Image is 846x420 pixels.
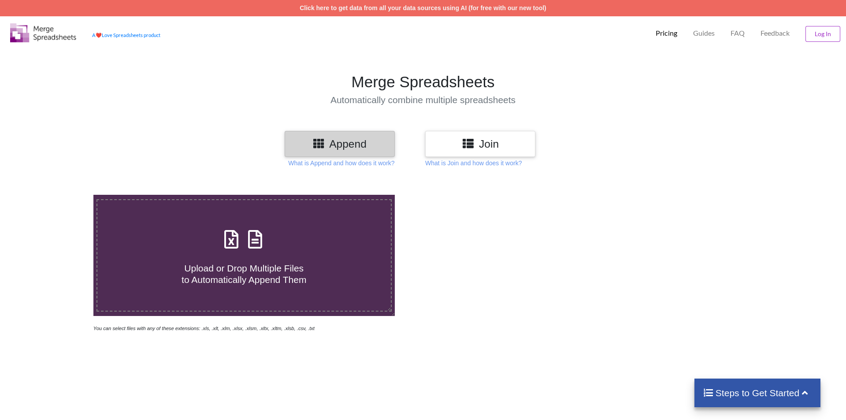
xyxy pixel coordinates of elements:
[731,29,745,38] p: FAQ
[761,30,790,37] span: Feedback
[656,29,677,38] p: Pricing
[93,326,315,331] i: You can select files with any of these extensions: .xls, .xlt, .xlm, .xlsx, .xlsm, .xltx, .xltm, ...
[288,159,394,167] p: What is Append and how does it work?
[432,138,529,150] h3: Join
[805,26,840,42] button: Log In
[182,263,306,284] span: Upload or Drop Multiple Files to Automatically Append Them
[10,23,76,42] img: Logo.png
[291,138,388,150] h3: Append
[92,32,160,38] a: AheartLove Spreadsheets product
[96,32,102,38] span: heart
[703,387,812,398] h4: Steps to Get Started
[693,29,715,38] p: Guides
[425,159,522,167] p: What is Join and how does it work?
[300,4,546,11] a: Click here to get data from all your data sources using AI (for free with our new tool)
